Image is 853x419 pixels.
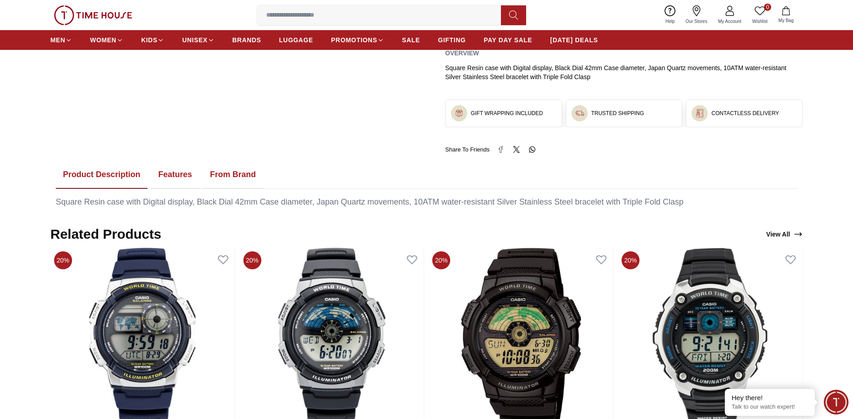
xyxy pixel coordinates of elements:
[203,161,263,189] button: From Brand
[749,18,771,25] span: Wishlist
[682,18,711,25] span: Our Stores
[484,36,532,45] span: PAY DAY SALE
[50,36,65,45] span: MEN
[732,393,808,402] div: Hey there!
[331,32,384,48] a: PROMOTIONS
[182,36,207,45] span: UNISEX
[660,4,680,27] a: Help
[56,161,147,189] button: Product Description
[279,36,313,45] span: LUGGAGE
[695,109,704,118] img: ...
[550,36,598,45] span: [DATE] DEALS
[50,32,72,48] a: MEN
[50,226,161,242] h2: Related Products
[232,36,261,45] span: BRANDS
[445,63,803,81] div: Square Resin case with Digital display, Black Dial 42mm Case diameter, Japan Quartz movements, 10...
[471,110,543,117] h3: GIFT WRAPPING INCLUDED
[433,251,451,269] span: 20%
[54,251,72,269] span: 20%
[151,161,199,189] button: Features
[621,251,639,269] span: 20%
[711,110,779,117] h3: CONTACTLESS DELIVERY
[279,32,313,48] a: LUGGAGE
[402,36,420,45] span: SALE
[438,32,466,48] a: GIFTING
[824,390,849,415] div: Chat Widget
[402,32,420,48] a: SALE
[141,36,157,45] span: KIDS
[773,4,799,26] button: My Bag
[90,36,116,45] span: WOMEN
[662,18,679,25] span: Help
[182,32,214,48] a: UNISEX
[90,32,123,48] a: WOMEN
[766,230,803,239] div: View All
[775,17,797,24] span: My Bag
[764,4,771,11] span: 0
[715,18,745,25] span: My Account
[445,46,479,60] h2: Overview
[484,32,532,48] a: PAY DAY SALE
[56,196,797,208] div: Square Resin case with Digital display, Black Dial 42mm Case diameter, Japan Quartz movements, 10...
[732,403,808,411] p: Talk to our watch expert!
[445,145,490,154] span: Share To Friends
[54,5,132,25] img: ...
[680,4,713,27] a: Our Stores
[438,36,466,45] span: GIFTING
[455,109,464,118] img: ...
[232,32,261,48] a: BRANDS
[141,32,164,48] a: KIDS
[550,32,598,48] a: [DATE] DEALS
[243,251,261,269] span: 20%
[764,228,804,241] a: View All
[591,110,644,117] h3: TRUSTED SHIPPING
[331,36,377,45] span: PROMOTIONS
[575,109,584,118] img: ...
[747,4,773,27] a: 0Wishlist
